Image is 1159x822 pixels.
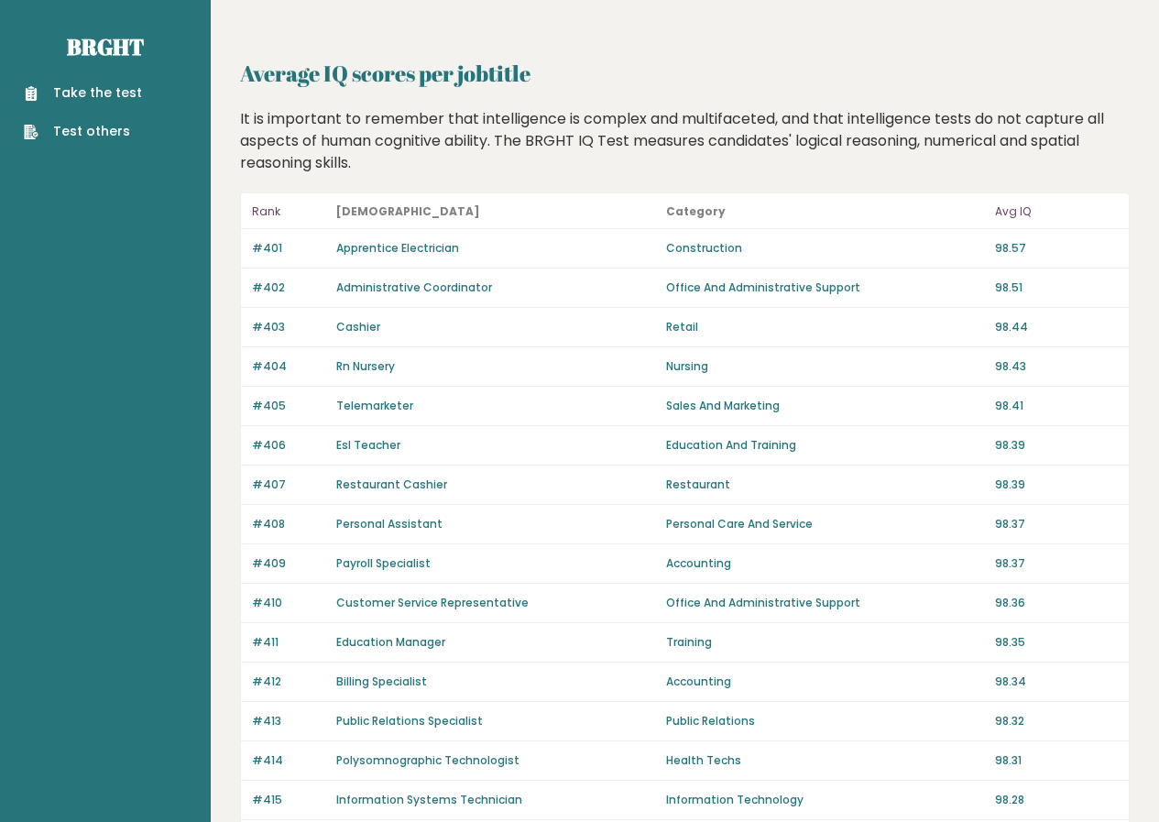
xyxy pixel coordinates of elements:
[336,792,522,807] a: Information Systems Technician
[336,752,519,768] a: Polysomnographic Technologist
[995,477,1118,493] p: 98.39
[336,595,529,610] a: Customer Service Representative
[995,358,1118,375] p: 98.43
[666,203,726,219] b: Category
[666,792,985,808] p: Information Technology
[252,437,325,454] p: #406
[666,634,985,651] p: Training
[995,713,1118,729] p: 98.32
[240,57,1130,90] h2: Average IQ scores per jobtitle
[666,319,985,335] p: Retail
[666,752,985,769] p: Health Techs
[666,555,985,572] p: Accounting
[252,792,325,808] p: #415
[995,279,1118,296] p: 98.51
[336,516,443,532] a: Personal Assistant
[666,713,985,729] p: Public Relations
[666,595,985,611] p: Office And Administrative Support
[336,279,492,295] a: Administrative Coordinator
[336,319,380,334] a: Cashier
[336,477,447,492] a: Restaurant Cashier
[666,279,985,296] p: Office And Administrative Support
[252,358,325,375] p: #404
[666,437,985,454] p: Education And Training
[336,674,427,689] a: Billing Specialist
[995,634,1118,651] p: 98.35
[995,792,1118,808] p: 98.28
[252,398,325,414] p: #405
[252,201,325,223] p: Rank
[666,398,985,414] p: Sales And Marketing
[252,279,325,296] p: #402
[252,516,325,532] p: #408
[336,240,459,256] a: Apprentice Electrician
[666,477,985,493] p: Restaurant
[995,437,1118,454] p: 98.39
[995,674,1118,690] p: 98.34
[666,674,985,690] p: Accounting
[252,319,325,335] p: #403
[336,634,445,650] a: Education Manager
[666,516,985,532] p: Personal Care And Service
[995,595,1118,611] p: 98.36
[995,752,1118,769] p: 98.31
[995,240,1118,257] p: 98.57
[995,516,1118,532] p: 98.37
[252,713,325,729] p: #413
[234,108,1137,174] div: It is important to remember that intelligence is complex and multifaceted, and that intelligence ...
[336,713,483,729] a: Public Relations Specialist
[336,555,431,571] a: Payroll Specialist
[24,83,142,103] a: Take the test
[252,595,325,611] p: #410
[666,358,985,375] p: Nursing
[252,674,325,690] p: #412
[336,437,400,453] a: Esl Teacher
[995,555,1118,572] p: 98.37
[995,398,1118,414] p: 98.41
[252,634,325,651] p: #411
[252,240,325,257] p: #401
[336,203,480,219] b: [DEMOGRAPHIC_DATA]
[336,358,395,374] a: Rn Nursery
[67,32,144,61] a: Brght
[252,752,325,769] p: #414
[24,122,142,141] a: Test others
[336,398,413,413] a: Telemarketer
[995,319,1118,335] p: 98.44
[252,555,325,572] p: #409
[666,240,985,257] p: Construction
[995,201,1118,223] p: Avg IQ
[252,477,325,493] p: #407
